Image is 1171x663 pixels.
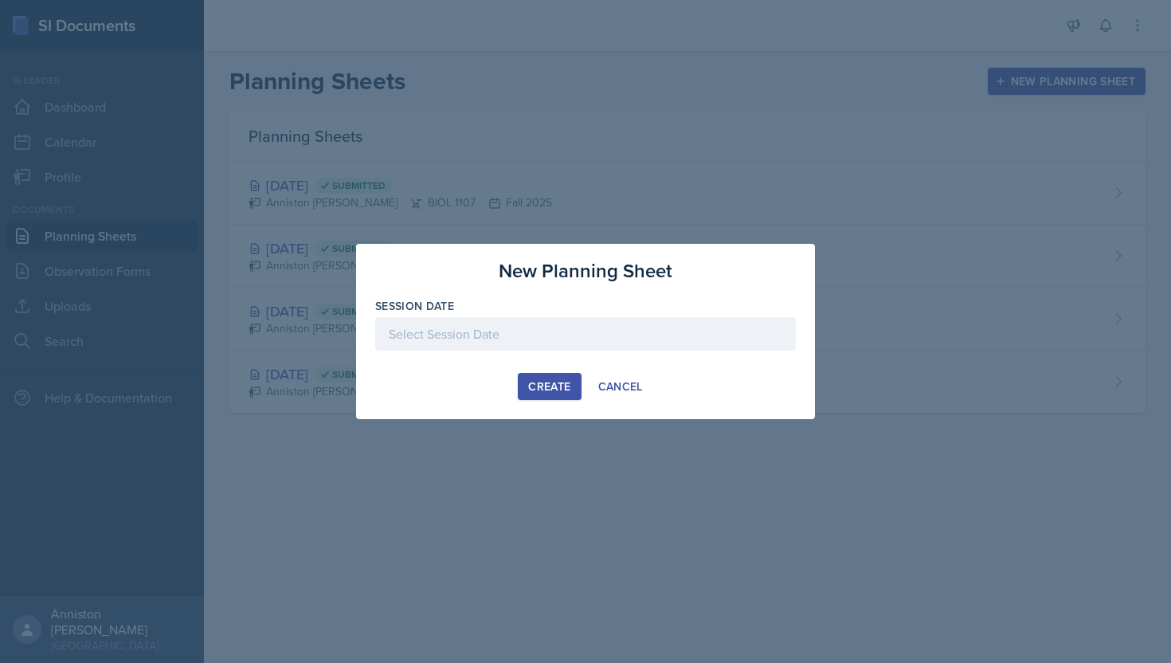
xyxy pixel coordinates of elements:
div: Cancel [598,380,643,393]
div: Create [528,380,570,393]
button: Cancel [588,373,653,400]
h3: New Planning Sheet [499,257,672,285]
label: Session Date [375,298,454,314]
button: Create [518,373,581,400]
